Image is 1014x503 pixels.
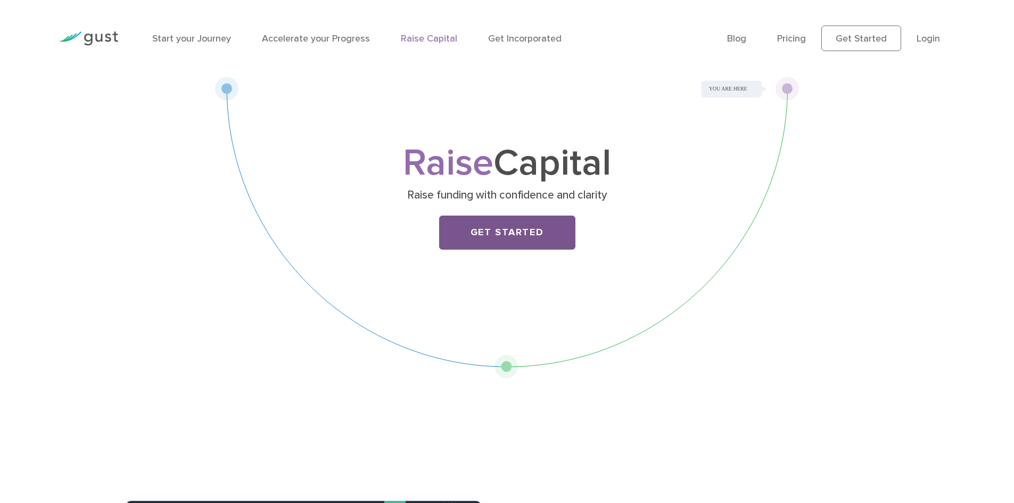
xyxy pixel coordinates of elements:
[262,33,370,44] a: Accelerate your Progress
[152,33,231,44] a: Start your Journey
[821,26,901,51] a: Get Started
[488,33,562,44] a: Get Incorporated
[59,31,118,46] img: Gust Logo
[727,33,746,44] a: Blog
[777,33,806,44] a: Pricing
[401,33,457,44] a: Raise Capital
[917,33,940,44] a: Login
[439,216,575,250] a: Get Started
[301,188,713,203] p: Raise funding with confidence and clarity
[297,146,718,180] h1: Capital
[403,141,493,185] span: Raise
